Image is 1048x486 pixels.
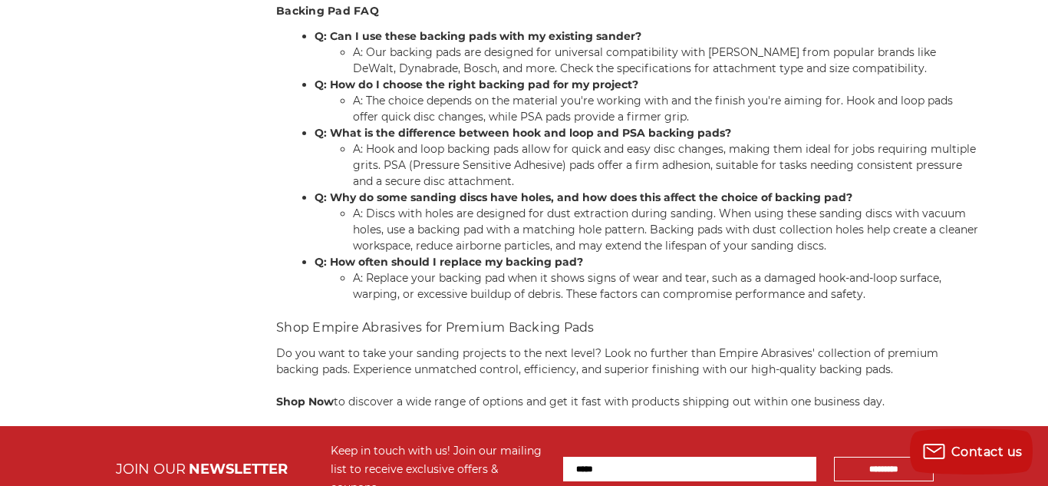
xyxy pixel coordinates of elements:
strong: Q: Can I use these backing pads with my existing sander? [315,29,641,43]
span: to discover a wide range of options and get it fast with products shipping out within one busines... [334,395,885,408]
button: Contact us [910,428,1033,474]
span: A: Discs with holes are designed for dust extraction during sanding. When using these sanding dis... [353,207,978,253]
strong: Backing Pad FAQ [276,4,379,18]
strong: Q: How do I choose the right backing pad for my project? [315,78,638,91]
span: JOIN OUR [116,461,186,478]
span: Shop Empire Abrasives for Premium Backing Pads [276,320,595,335]
span: A: Replace your backing pad when it shows signs of wear and tear, such as a damaged hook-and-loop... [353,271,941,301]
strong: Q: What is the difference between hook and loop and PSA backing pads? [315,126,731,140]
strong: Q: How often should I replace my backing pad? [315,255,583,269]
strong: Q: Why do some sanding discs have holes, and how does this affect the choice of backing pad? [315,190,852,204]
span: NEWSLETTER [189,461,288,478]
span: Do you want to take your sanding projects to the next level? Look no further than Empire Abrasive... [276,346,938,376]
span: Contact us [951,445,1023,459]
strong: Shop Now [276,395,334,408]
span: A: Our backing pads are designed for universal compatibility with [PERSON_NAME] from popular bran... [353,45,936,75]
span: A: The choice depends on the material you're working with and the finish you're aiming for. Hook ... [353,94,953,124]
span: A: Hook and loop backing pads allow for quick and easy disc changes, making them ideal for jobs r... [353,142,976,188]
